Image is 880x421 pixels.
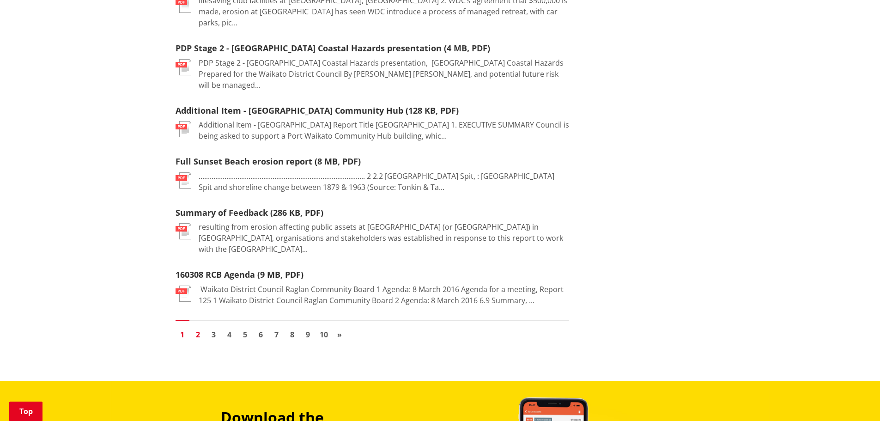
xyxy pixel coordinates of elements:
span: » [337,329,342,340]
a: Go to page 3 [207,328,221,342]
a: Top [9,402,42,421]
img: document-pdf.svg [176,223,191,239]
p: Additional Item - [GEOGRAPHIC_DATA] Report Title [GEOGRAPHIC_DATA] 1. EXECUTIVE SUMMARY Council i... [199,119,569,141]
a: Go to page 5 [238,328,252,342]
nav: Pagination [176,320,569,344]
a: Go to page 2 [191,328,205,342]
iframe: Messenger Launcher [838,382,871,415]
a: Go to page 6 [254,328,268,342]
a: Page 1 [176,328,189,342]
a: 160308 RCB Agenda (9 MB, PDF) [176,269,303,280]
a: Summary of Feedback (286 KB, PDF) [176,207,323,218]
img: document-pdf.svg [176,121,191,137]
a: Go to next page [333,328,346,342]
img: document-pdf.svg [176,59,191,75]
img: document-pdf.svg [176,286,191,302]
a: PDP Stage 2 - [GEOGRAPHIC_DATA] Coastal Hazards presentation (4 MB, PDF) [176,43,490,54]
a: Go to page 7 [270,328,284,342]
a: Go to page 4 [223,328,237,342]
a: Go to page 10 [317,328,331,342]
a: Full Sunset Beach erosion report (8 MB, PDF) [176,156,361,167]
p: .......................................................................................... 2 2.2 ... [199,171,569,193]
p: PDP Stage 2 - [GEOGRAPHIC_DATA] Coastal Hazards presentation, ﻿ [GEOGRAPHIC_DATA] Coastal Hazards... [199,57,569,91]
a: Go to page 9 [301,328,315,342]
img: document-pdf.svg [176,172,191,189]
p: resulting from erosion affecting public assets at [GEOGRAPHIC_DATA] (or [GEOGRAPHIC_DATA]) in [GE... [199,221,569,255]
a: Additional Item - [GEOGRAPHIC_DATA] Community Hub (128 KB, PDF) [176,105,459,116]
a: Go to page 8 [285,328,299,342]
p: Waikato District Council Raglan Community Board 1 Agenda: 8 March 2016 Agenda for a meeting, Repo... [199,284,569,306]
